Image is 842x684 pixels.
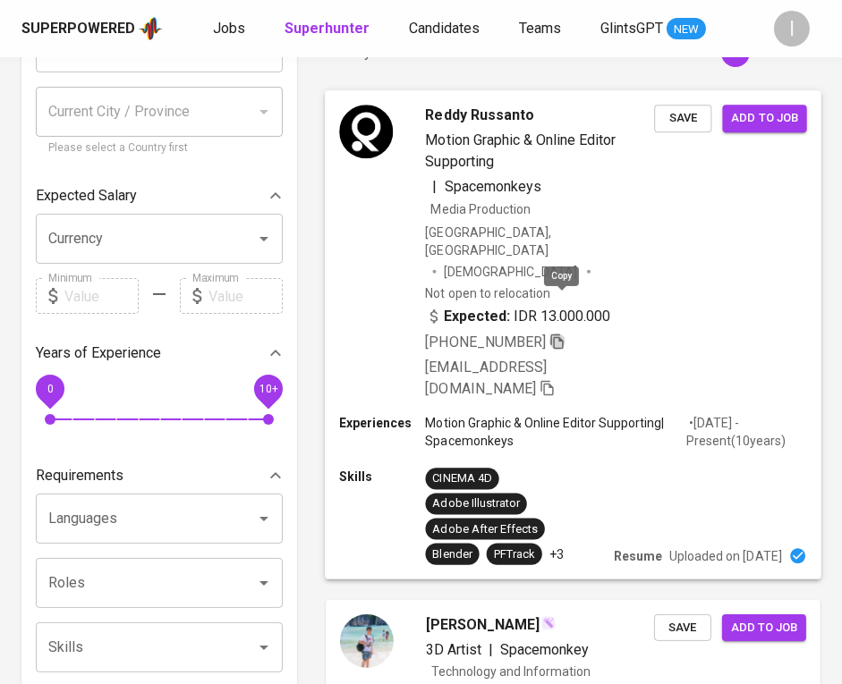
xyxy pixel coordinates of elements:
[409,18,483,40] a: Candidates
[600,20,663,37] span: GlintsGPT
[426,641,481,658] span: 3D Artist
[444,305,510,326] b: Expected:
[409,20,480,37] span: Candidates
[213,18,249,40] a: Jobs
[326,91,821,578] a: Reddy RussantoMotion Graphic & Online Editor Supporting|SpacemonkeysMedia Production[GEOGRAPHIC_D...
[654,105,711,132] button: Save
[340,614,394,668] img: 653f0d7858a9467129d0b986099c7e9f.jpeg
[600,18,706,40] a: GlintsGPT NEW
[47,383,53,395] span: 0
[541,616,556,630] img: magic_wand.svg
[36,178,283,214] div: Expected Salary
[433,545,472,562] div: Blender
[139,15,163,42] img: app logo
[494,545,535,562] div: PFTrack
[732,108,798,129] span: Add to job
[339,468,425,486] p: Skills
[722,105,806,132] button: Add to job
[285,20,370,37] b: Superhunter
[48,139,270,157] p: Please select a Country first
[433,520,538,537] div: Adobe After Effects
[36,342,161,364] p: Years of Experience
[667,21,706,38] span: NEW
[549,545,564,562] p: +3
[654,614,711,642] button: Save
[426,614,540,636] span: [PERSON_NAME]
[36,458,283,494] div: Requirements
[426,359,547,397] span: [EMAIL_ADDRESS][DOMAIN_NAME]
[208,278,283,314] input: Value
[285,18,373,40] a: Superhunter
[251,226,276,251] button: Open
[21,19,135,39] div: Superpowered
[426,283,550,301] p: Not open to relocation
[426,105,534,126] span: Reddy Russanto
[36,185,137,207] p: Expected Salary
[426,414,686,450] p: Motion Graphic & Online Editor Supporting | Spacemonkeys
[500,641,589,658] span: Spacemonkey
[489,639,493,661] span: |
[251,635,276,660] button: Open
[433,495,520,512] div: Adobe Illustrator
[433,176,438,198] span: |
[669,546,781,564] p: Uploaded on [DATE]
[213,20,245,37] span: Jobs
[431,201,531,215] span: Media Production
[519,20,561,37] span: Teams
[426,334,546,350] span: [PHONE_NUMBER]
[426,131,617,170] span: Motion Graphic & Online Editor Supporting
[445,178,541,195] span: Spacemonkeys
[426,223,655,258] div: [GEOGRAPHIC_DATA], [GEOGRAPHIC_DATA]
[663,618,702,638] span: Save
[259,383,277,395] span: 10+
[36,335,283,371] div: Years of Experience
[444,262,580,280] span: [DEMOGRAPHIC_DATA]
[731,618,797,638] span: Add to job
[774,11,810,46] div: I
[251,570,276,595] button: Open
[431,664,591,679] span: Technology and Information
[663,108,702,129] span: Save
[433,470,492,487] div: CINEMA 4D
[519,18,565,40] a: Teams
[339,105,393,158] img: 7ac30141eeefa19462f82712877a9eaf.png
[36,465,123,486] p: Requirements
[614,546,662,564] p: Resume
[21,15,163,42] a: Superpoweredapp logo
[426,305,611,326] div: IDR 13.000.000
[339,414,425,432] p: Experiences
[64,278,139,314] input: Value
[722,614,806,642] button: Add to job
[251,506,276,531] button: Open
[686,414,807,450] p: • [DATE] - Present ( 10 years )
